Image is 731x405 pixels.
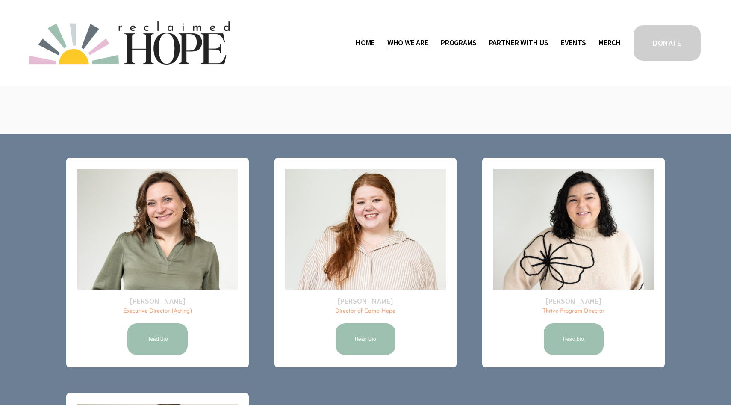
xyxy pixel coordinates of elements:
a: Home [356,36,374,50]
span: Partner With Us [489,37,548,49]
a: DONATE [632,24,702,62]
img: Reclaimed Hope Initiative [29,21,230,65]
span: Who We Are [387,37,428,49]
h2: [PERSON_NAME] [493,296,654,306]
p: Thrive Program Director [493,307,654,316]
a: folder dropdown [441,36,477,50]
a: Read Bio [126,322,189,356]
p: Executive Director (Acting) [77,307,238,316]
a: Read Bio [334,322,397,356]
a: Merch [598,36,621,50]
a: Read bio [542,322,605,356]
p: Director of Camp Hope [285,307,445,316]
a: folder dropdown [387,36,428,50]
span: Programs [441,37,477,49]
a: folder dropdown [489,36,548,50]
h2: [PERSON_NAME] [285,296,445,306]
h2: [PERSON_NAME] [77,296,238,306]
a: Events [561,36,586,50]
